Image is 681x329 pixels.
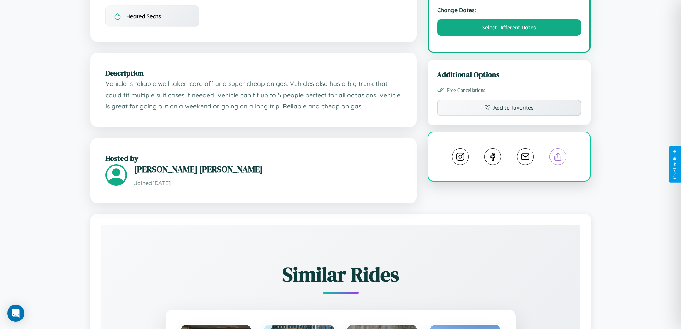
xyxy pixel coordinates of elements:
button: Select Different Dates [437,19,581,36]
p: Vehicle is reliable well taken care off and super cheap on gas. Vehicles also has a big trunk tha... [105,78,402,112]
p: Joined [DATE] [134,178,402,188]
h3: Additional Options [437,69,582,79]
button: Add to favorites [437,100,582,116]
span: Heated Seats [126,13,161,20]
strong: Change Dates: [437,6,581,14]
h2: Similar Rides [126,261,555,288]
div: Open Intercom Messenger [7,305,24,322]
div: Give Feedback [672,150,677,179]
span: Free Cancellations [447,87,485,93]
h3: [PERSON_NAME] [PERSON_NAME] [134,163,402,175]
h2: Description [105,68,402,78]
h2: Hosted by [105,153,402,163]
